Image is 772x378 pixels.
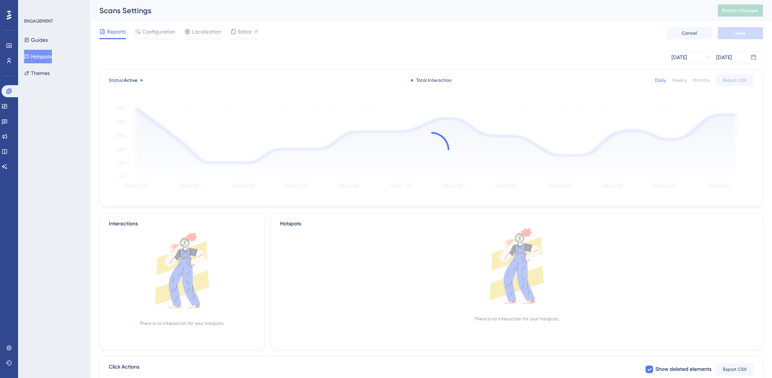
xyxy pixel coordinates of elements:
[682,30,697,36] span: Cancel
[735,30,746,36] span: Save
[107,27,126,36] span: Reports
[411,77,452,83] div: Total Interaction
[672,77,687,83] div: Weekly
[238,27,252,36] span: Editor
[655,365,711,374] span: Show deleted elements
[723,366,747,372] span: Export CSV
[716,74,754,86] button: Export CSV
[280,219,754,228] div: Hotspots
[722,8,758,14] span: Publish Changes
[24,33,48,47] button: Guides
[475,316,559,322] div: There is no interaction for your hotspots.
[24,50,52,63] button: Hotspots
[718,5,763,17] button: Publish Changes
[109,363,139,376] span: Click Actions
[667,27,712,39] button: Cancel
[99,5,699,16] div: Scans Settings
[109,219,138,228] div: Interactions
[716,53,732,62] div: [DATE]
[140,320,224,326] div: There is no interaction for your hotspots.
[716,363,754,375] button: Export CSV
[142,27,175,36] span: Configuration
[655,77,666,83] div: Daily
[124,78,137,83] span: Active
[723,77,747,83] span: Export CSV
[192,27,221,36] span: Localization
[24,18,53,24] div: ENGAGEMENT
[718,27,763,39] button: Save
[24,66,50,80] button: Themes
[109,77,137,83] span: Status:
[693,77,710,83] div: Monthly
[672,53,687,62] div: [DATE]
